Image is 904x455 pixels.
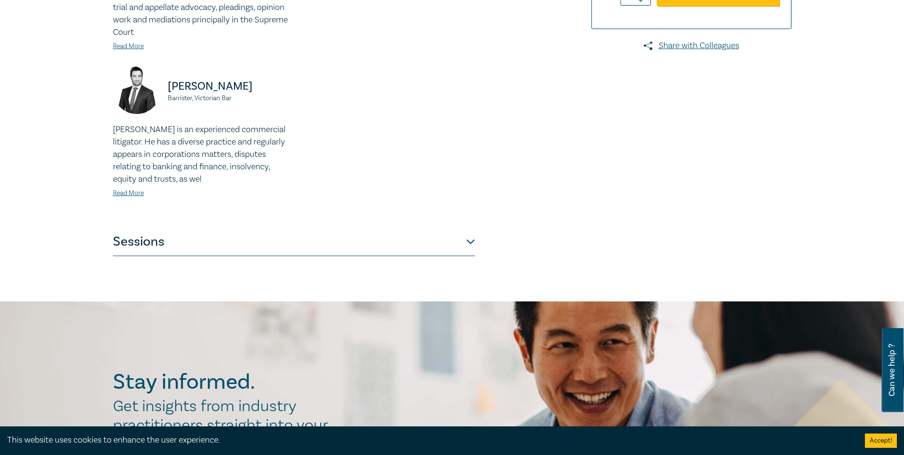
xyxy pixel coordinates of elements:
a: Share with Colleagues [591,40,792,52]
small: Barrister, Victorian Bar [168,95,288,102]
h2: Stay informed. [113,370,338,394]
div: This website uses cookies to enhance the user experience. [7,434,851,446]
button: Accept cookies [865,434,897,448]
a: Read More [113,42,144,51]
p: [PERSON_NAME] is an experienced commercial litigator. He has a diverse practice and regularly app... [113,124,288,186]
img: https://s3.ap-southeast-2.amazonaws.com/leo-cussen-store-production-content/Contacts/Adam%20John%... [113,66,161,114]
p: [PERSON_NAME] [168,79,288,94]
h2: Get insights from industry practitioners straight into your inbox. [113,397,338,454]
a: Read More [113,189,144,197]
button: Sessions [113,227,475,256]
span: Can we help ? [887,334,896,406]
